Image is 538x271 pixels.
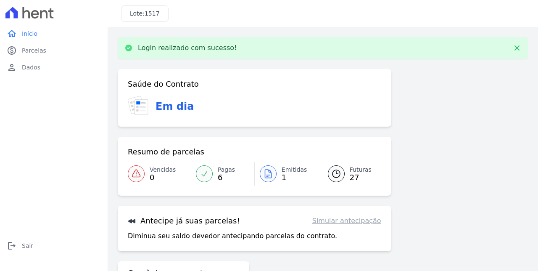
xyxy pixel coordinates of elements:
[128,162,191,186] a: Vencidas 0
[128,231,337,241] p: Diminua seu saldo devedor antecipando parcelas do contrato.
[318,162,381,186] a: Futuras 27
[218,174,235,181] span: 6
[350,165,372,174] span: Futuras
[7,45,17,56] i: paid
[3,25,104,42] a: homeInício
[3,59,104,76] a: personDados
[22,29,37,38] span: Início
[218,165,235,174] span: Pagas
[7,29,17,39] i: home
[3,237,104,254] a: logoutSair
[22,63,40,72] span: Dados
[128,79,199,89] h3: Saúde do Contrato
[130,9,160,18] h3: Lote:
[191,162,254,186] a: Pagas 6
[138,44,237,52] p: Login realizado com sucesso!
[128,216,240,226] h3: Antecipe já suas parcelas!
[150,165,176,174] span: Vencidas
[145,10,160,17] span: 1517
[312,216,381,226] a: Simular antecipação
[156,99,194,114] h3: Em dia
[255,162,318,186] a: Emitidas 1
[150,174,176,181] span: 0
[22,46,46,55] span: Parcelas
[7,241,17,251] i: logout
[282,174,307,181] span: 1
[3,42,104,59] a: paidParcelas
[22,242,33,250] span: Sair
[128,147,204,157] h3: Resumo de parcelas
[350,174,372,181] span: 27
[7,62,17,72] i: person
[282,165,307,174] span: Emitidas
